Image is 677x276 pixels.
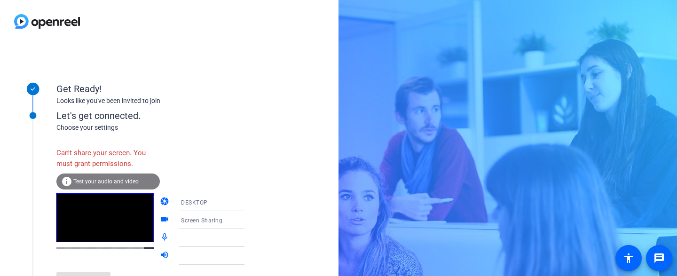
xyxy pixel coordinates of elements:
span: DESKTOP [181,199,208,206]
mat-icon: message [653,252,665,264]
div: Choose your settings [56,123,264,133]
div: Let's get connected. [56,109,264,123]
mat-icon: accessibility [623,252,634,264]
span: Test your audio and video [73,178,139,185]
div: Can't share your screen. You must grant permissions. [56,143,160,173]
mat-icon: camera [160,197,171,208]
mat-icon: mic_none [160,232,171,244]
mat-icon: volume_up [160,250,171,261]
mat-icon: videocam [160,214,171,226]
div: Looks like you've been invited to join [56,96,244,106]
mat-icon: info [61,176,72,187]
span: Screen Sharing [181,217,222,224]
div: Get Ready! [56,82,244,96]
